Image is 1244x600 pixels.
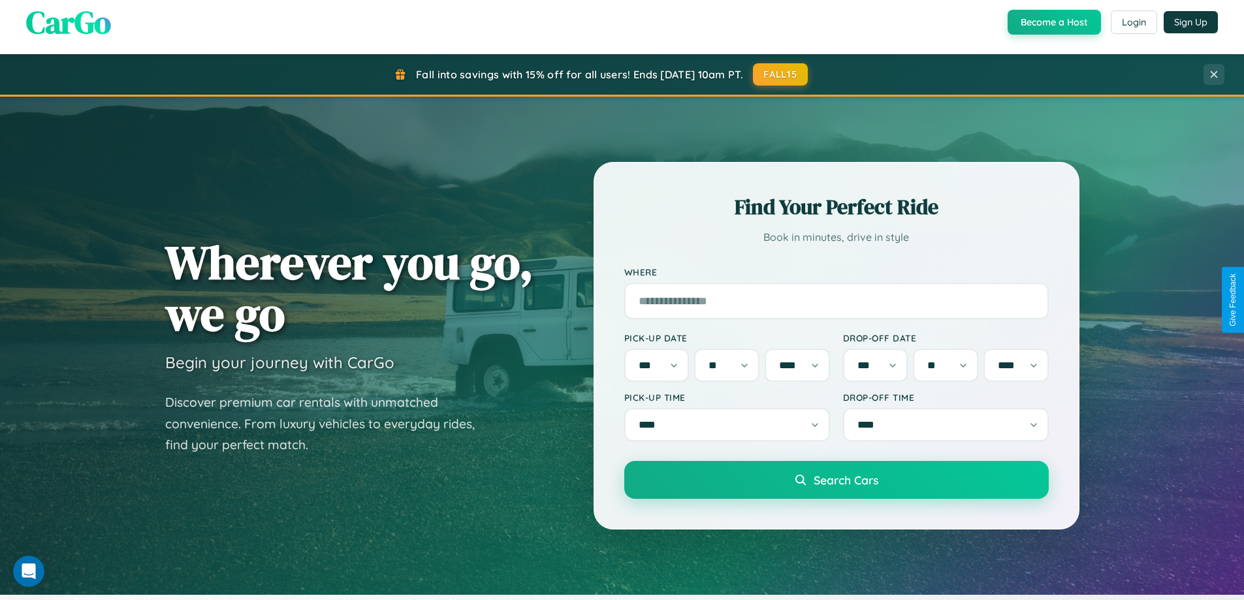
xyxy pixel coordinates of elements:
label: Pick-up Date [624,332,830,343]
p: Book in minutes, drive in style [624,228,1049,247]
label: Pick-up Time [624,392,830,403]
button: Login [1111,10,1157,34]
h2: Find Your Perfect Ride [624,193,1049,221]
button: Become a Host [1008,10,1101,35]
div: Give Feedback [1228,274,1237,326]
h3: Begin your journey with CarGo [165,353,394,372]
label: Drop-off Date [843,332,1049,343]
button: Sign Up [1164,11,1218,33]
label: Where [624,266,1049,277]
iframe: Intercom live chat [13,556,44,587]
button: Search Cars [624,461,1049,499]
h1: Wherever you go, we go [165,236,534,339]
span: Search Cars [814,473,878,487]
span: Fall into savings with 15% off for all users! Ends [DATE] 10am PT. [416,68,743,81]
span: CarGo [26,1,111,44]
label: Drop-off Time [843,392,1049,403]
p: Discover premium car rentals with unmatched convenience. From luxury vehicles to everyday rides, ... [165,392,492,456]
button: FALL15 [753,63,808,86]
